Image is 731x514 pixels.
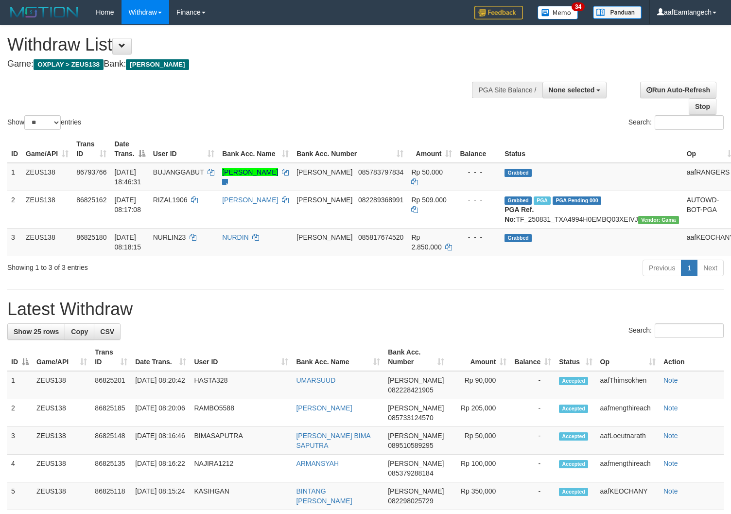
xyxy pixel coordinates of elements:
td: Rp 205,000 [448,399,510,427]
td: Rp 350,000 [448,482,510,510]
td: ZEUS138 [33,455,91,482]
th: Bank Acc. Name: activate to sort column ascending [218,135,293,163]
span: [PERSON_NAME] [388,432,444,440]
a: ARMANSYAH [296,460,339,467]
td: BIMASAPUTRA [190,427,292,455]
a: CSV [94,323,121,340]
td: - [510,427,555,455]
td: aafmengthireach [596,399,660,427]
a: Note [663,487,678,495]
td: - [510,455,555,482]
span: 34 [572,2,585,11]
a: [PERSON_NAME] [222,168,278,176]
span: Accepted [559,405,588,413]
span: Rp 50.000 [411,168,443,176]
td: 86825201 [91,371,131,399]
td: RAMBO5588 [190,399,292,427]
td: 3 [7,427,33,455]
th: User ID: activate to sort column ascending [149,135,219,163]
td: Rp 90,000 [448,371,510,399]
a: Note [663,460,678,467]
span: Copy [71,328,88,336]
td: - [510,399,555,427]
span: Accepted [559,460,588,468]
h1: Latest Withdraw [7,300,724,319]
th: Action [660,343,724,371]
td: Rp 100,000 [448,455,510,482]
img: Button%20Memo.svg [538,6,578,19]
span: Accepted [559,432,588,441]
span: CSV [100,328,114,336]
td: 2 [7,191,22,228]
input: Search: [655,323,724,338]
span: Grabbed [505,234,532,242]
img: Feedback.jpg [474,6,523,19]
span: Copy 082289368991 to clipboard [358,196,403,204]
th: Balance [456,135,501,163]
a: Next [697,260,724,276]
th: Bank Acc. Name: activate to sort column ascending [292,343,384,371]
td: ZEUS138 [22,228,72,256]
a: Note [663,432,678,440]
td: 2 [7,399,33,427]
span: Rp 2.850.000 [411,233,441,251]
td: ZEUS138 [33,399,91,427]
td: ZEUS138 [33,371,91,399]
a: [PERSON_NAME] BIMA SAPUTRA [296,432,370,449]
td: 86825118 [91,482,131,510]
button: None selected [542,82,607,98]
a: [PERSON_NAME] [222,196,278,204]
td: aafLoeutnarath [596,427,660,455]
td: 1 [7,163,22,191]
td: 86825135 [91,455,131,482]
span: NURLIN23 [153,233,186,241]
span: Accepted [559,377,588,385]
th: Amount: activate to sort column ascending [407,135,456,163]
label: Search: [628,323,724,338]
span: 86825162 [76,196,106,204]
span: Copy 085379288184 to clipboard [388,469,433,477]
td: aafKEOCHANY [596,482,660,510]
td: HASTA328 [190,371,292,399]
span: Vendor URL: https://trx31.1velocity.biz [638,216,679,224]
span: None selected [549,86,595,94]
span: [DATE] 08:18:15 [114,233,141,251]
h1: Withdraw List [7,35,478,54]
span: Grabbed [505,169,532,177]
span: 86825180 [76,233,106,241]
div: - - - [460,232,497,242]
a: Previous [643,260,681,276]
span: [DATE] 08:17:08 [114,196,141,213]
a: Note [663,376,678,384]
span: [PERSON_NAME] [126,59,189,70]
th: Op: activate to sort column ascending [596,343,660,371]
span: Copy 082228421905 to clipboard [388,386,433,394]
span: Show 25 rows [14,328,59,336]
span: Copy 089510589295 to clipboard [388,442,433,449]
a: BINTANG [PERSON_NAME] [296,487,352,505]
a: NURDIN [222,233,248,241]
span: Copy 085733124570 to clipboard [388,414,433,422]
th: User ID: activate to sort column ascending [190,343,292,371]
h4: Game: Bank: [7,59,478,69]
td: Rp 50,000 [448,427,510,455]
td: [DATE] 08:16:46 [131,427,190,455]
td: ZEUS138 [22,163,72,191]
select: Showentries [24,115,61,130]
span: Copy 085783797834 to clipboard [358,168,403,176]
td: aafThimsokhen [596,371,660,399]
th: ID: activate to sort column descending [7,343,33,371]
span: RIZAL1906 [153,196,188,204]
th: Bank Acc. Number: activate to sort column ascending [384,343,448,371]
th: Game/API: activate to sort column ascending [22,135,72,163]
td: - [510,371,555,399]
span: Accepted [559,488,588,496]
a: [PERSON_NAME] [296,404,352,412]
th: Date Trans.: activate to sort column ascending [131,343,190,371]
td: 86825148 [91,427,131,455]
label: Search: [628,115,724,130]
td: 3 [7,228,22,256]
th: Bank Acc. Number: activate to sort column ascending [293,135,407,163]
td: TF_250831_TXA4994H0EMBQ03XEIVJ [501,191,683,228]
span: [PERSON_NAME] [388,376,444,384]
